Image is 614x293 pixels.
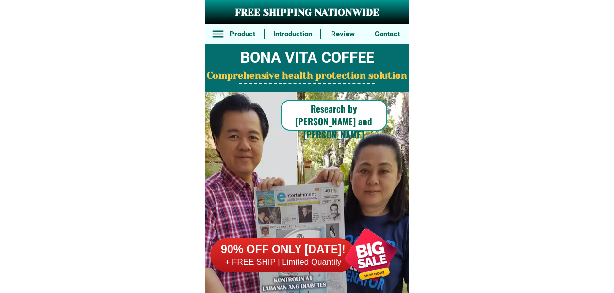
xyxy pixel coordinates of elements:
h2: Comprehensive health protection solution [205,69,409,83]
h6: Contact [371,29,404,40]
h6: Review [327,29,360,40]
h6: Product [226,29,259,40]
h6: Introduction [270,29,315,40]
h3: FREE SHIPPING NATIONWIDE [205,5,409,20]
h6: + FREE SHIP | Limited Quantily [210,257,356,268]
h6: Research by [PERSON_NAME] and [PERSON_NAME] [281,102,387,141]
h6: 90% OFF ONLY [DATE]! [210,242,356,257]
h2: BONA VITA COFFEE [205,47,409,69]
